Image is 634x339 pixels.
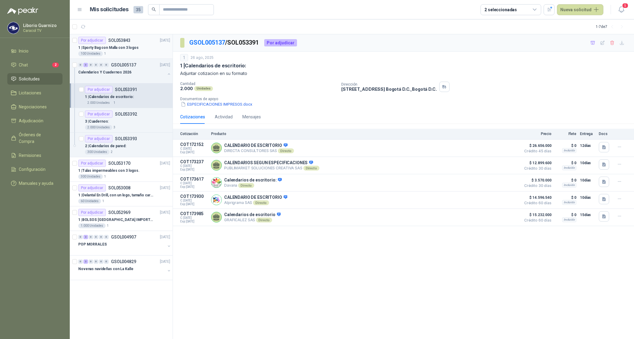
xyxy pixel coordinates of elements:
p: Liborio Guarnizo [23,23,61,28]
div: 0 [104,259,109,264]
span: $ 26.656.000 [521,142,551,149]
p: Dirección [341,82,437,86]
p: SOL053391 [115,87,137,92]
span: Solicitudes [19,76,40,82]
div: Incluido [562,183,576,188]
p: GSOL004829 [111,259,136,264]
img: Company Logo [211,195,221,205]
div: Por adjudicar [264,39,297,46]
p: 1 | Sporty Bag con Malla con 3 logos [78,45,139,51]
img: Company Logo [211,178,221,188]
div: 1 - 7 de 7 [596,22,627,32]
span: $ 14.596.540 [521,194,551,201]
p: Precio [521,132,551,136]
span: search [152,7,156,12]
span: Licitaciones [19,90,41,96]
p: $ 0 [555,211,576,219]
div: 0 [78,259,83,264]
p: Novenas navideñas con La Kalle [78,266,133,272]
div: 0 [104,63,109,67]
div: Incluido [562,148,576,153]
div: 0 [99,63,103,67]
div: Incluido [562,200,576,205]
div: Unidades [194,86,213,91]
a: Por adjudicarSOL053170[DATE] 1 |Tulas impermeables con 3 logos.300 Unidades1 [70,157,173,182]
p: CALENDARIO DE ESCRITORIO [224,195,287,200]
p: 1 [104,174,106,179]
p: 1 | Calendarios de escritorio: [180,63,246,69]
a: Solicitudes [7,73,62,85]
p: COT173237 [180,159,207,164]
span: $ 3.570.000 [521,177,551,184]
span: Inicio [19,48,29,54]
p: 12 días [580,142,595,149]
div: Por adjudicar [78,37,106,44]
a: Chat2 [7,59,62,71]
p: SOL053392 [115,112,137,116]
p: Caracol TV [23,29,61,32]
div: Directo [256,218,272,222]
a: 0 2 0 0 0 0 GSOL004907[DATE] POP MORRALES [78,233,171,253]
span: C: [DATE] [180,199,207,202]
div: Cotizaciones [180,114,205,120]
div: 0 [94,63,98,67]
div: Directo [303,166,319,171]
span: Chat [19,62,28,68]
div: Por adjudicar [85,110,113,118]
p: COT173930 [180,194,207,199]
p: 10 días [580,194,595,201]
p: SOL053170 [108,161,130,165]
span: $ 12.899.600 [521,159,551,167]
p: COT173985 [180,211,207,216]
p: 1 [104,51,106,56]
div: 0 [99,259,103,264]
p: Docs [599,132,611,136]
img: Logo peakr [7,7,38,15]
p: [DATE] [160,62,170,68]
p: $ 0 [555,142,576,149]
span: C: [DATE] [180,216,207,220]
p: [DATE] [160,210,170,215]
p: DIRECTA CONSULTORES SAS [224,148,294,153]
div: Incluido [562,165,576,170]
a: Por adjudicarSOL052969[DATE] 1 |BOLSOS [GEOGRAPHIC_DATA] IMPORTADO [GEOGRAPHIC_DATA]-397-11.000 U... [70,206,173,231]
div: 2 [83,259,88,264]
p: Calendarios de escritorio: [224,178,282,183]
div: 0 [89,235,93,239]
div: Por adjudicar [85,135,113,142]
a: Por adjudicarSOL0533932 |Calendarios de pared:300 Unidades2 [70,133,173,157]
p: [DATE] [160,161,170,166]
div: Por adjudicar [78,184,106,192]
div: Por adjudicar [78,209,106,216]
p: / SOL053391 [189,38,259,47]
p: CALENDARIOS SEGUN ESPECIFICACIONES [224,160,319,166]
span: Órdenes de Compra [19,131,57,145]
div: Por adjudicar [78,160,106,167]
a: GSOL005137 [189,39,225,46]
span: Adjudicación [19,117,43,124]
p: 1 [102,199,104,204]
p: $ 0 [555,177,576,184]
span: 2 [52,63,59,67]
span: Crédito 30 días [521,167,551,170]
p: [DATE] [160,259,170,265]
p: PUBLIMARKET SOLUCIONES CREATIVA SAS [224,166,319,171]
div: 0 [104,235,109,239]
a: Manuales y ayuda [7,178,62,189]
p: Alprigrama SAS [224,200,287,205]
div: 0 [89,259,93,264]
p: COT172152 [180,142,207,147]
div: Directo [238,183,254,188]
span: Crédito 45 días [521,149,551,153]
p: Producto [211,132,518,136]
div: 1.000 Unidades [78,223,106,228]
a: Remisiones [7,150,62,161]
p: Davana [224,183,282,188]
div: 0 [99,235,103,239]
p: 3 [113,125,115,130]
p: SOL053843 [108,38,130,42]
div: Directo [278,148,294,153]
span: Negociaciones [19,103,47,110]
a: Por adjudicarSOL0533923 |Cuadernos:2.000 Unidades3 [70,108,173,133]
p: GSOL005137 [111,63,136,67]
